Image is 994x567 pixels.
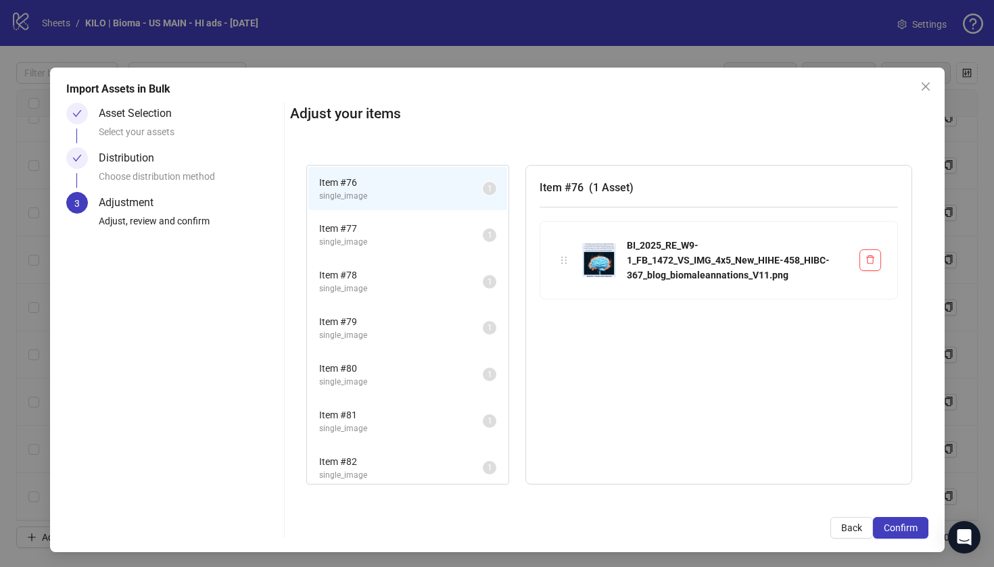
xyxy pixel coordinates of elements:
span: single_image [319,282,483,295]
span: delete [866,255,875,264]
button: Back [830,517,873,539]
span: holder [559,255,569,265]
span: Item # 77 [319,221,483,236]
button: Close [915,76,937,97]
span: single_image [319,422,483,435]
span: Item # 78 [319,268,483,282]
div: Open Intercom Messenger [948,521,980,553]
div: BI_2025_RE_W9-1_FB_1472_VS_IMG_4x5_New_HIHE-458_HIBC-367_blog_biomaleannations_V11.png [627,238,849,282]
sup: 1 [483,414,496,428]
div: Adjustment [99,192,164,214]
img: BI_2025_RE_W9-1_FB_1472_VS_IMG_4x5_New_HIHE-458_HIBC-367_blog_biomaleannations_V11.png [582,243,616,277]
div: Select your assets [99,124,279,147]
span: Item # 82 [319,454,483,469]
span: Confirm [884,522,918,533]
span: check [72,153,82,163]
h2: Adjust your items [290,103,928,125]
span: close [920,81,931,92]
span: check [72,109,82,118]
sup: 1 [483,368,496,381]
span: single_image [319,190,483,203]
span: Item # 76 [319,175,483,190]
span: Item # 79 [319,314,483,329]
span: ( 1 Asset ) [589,181,634,194]
sup: 1 [483,182,496,195]
sup: 1 [483,275,496,289]
span: 1 [488,416,492,426]
span: single_image [319,376,483,389]
span: single_image [319,236,483,249]
sup: 1 [483,228,496,242]
div: Distribution [99,147,165,169]
span: 1 [488,370,492,379]
sup: 1 [483,461,496,474]
span: Item # 81 [319,408,483,422]
h3: Item # 76 [540,179,898,196]
div: holder [557,253,571,268]
span: single_image [319,329,483,342]
span: 1 [488,323,492,332]
span: 3 [74,198,80,209]
sup: 1 [483,321,496,335]
span: single_image [319,469,483,482]
div: Adjust, review and confirm [99,214,279,237]
div: Asset Selection [99,103,183,124]
span: 1 [488,230,492,240]
span: Back [841,522,862,533]
div: Import Assets in Bulk [66,81,928,97]
span: 1 [488,463,492,472]
span: Item # 80 [319,361,483,376]
button: Confirm [873,517,928,539]
button: Delete [859,249,881,271]
span: 1 [488,184,492,193]
span: 1 [488,277,492,287]
div: Choose distribution method [99,169,279,192]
